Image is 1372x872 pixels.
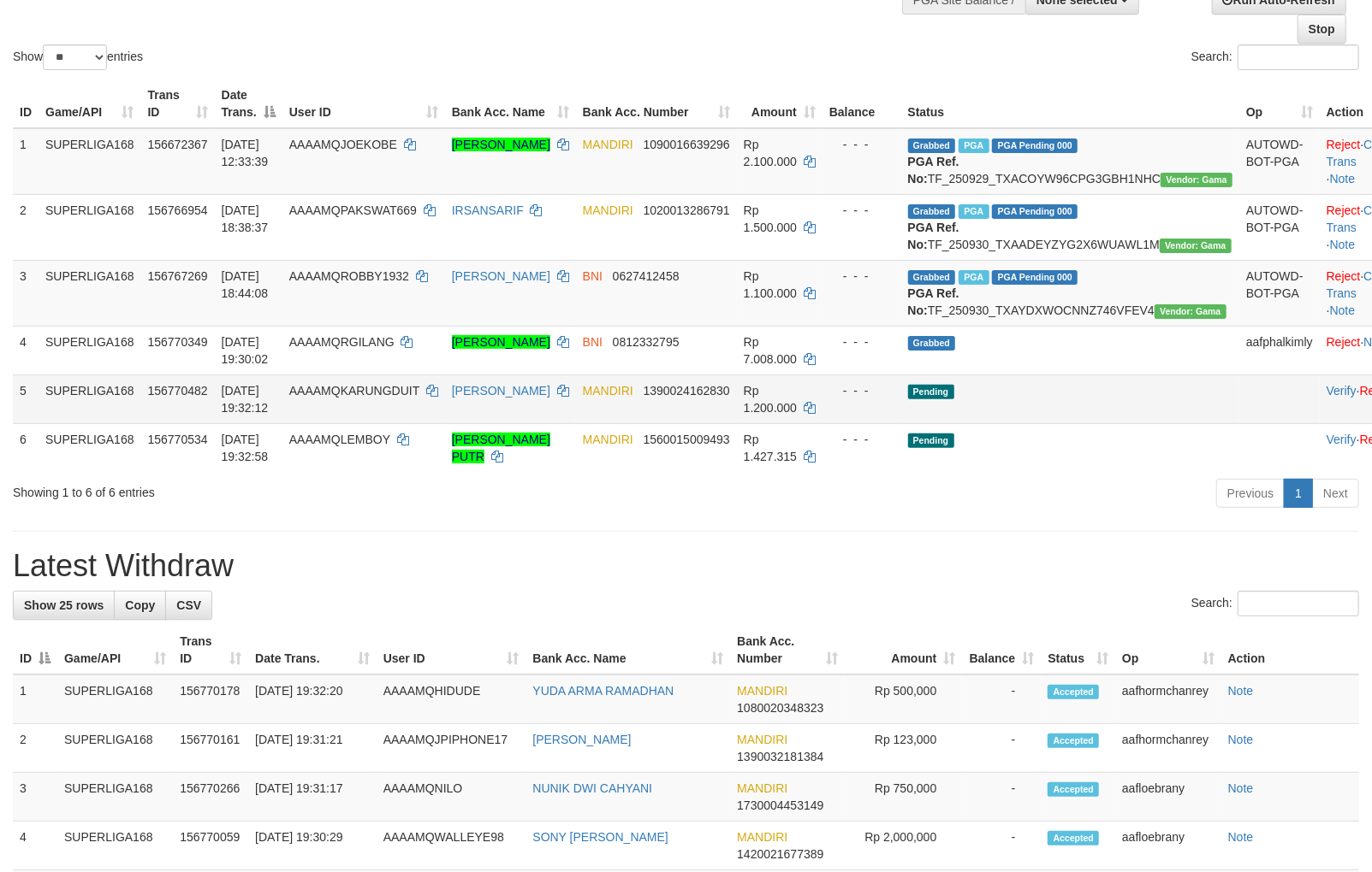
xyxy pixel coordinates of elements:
span: MANDIRI [737,781,787,795]
td: 156770178 [173,675,248,724]
th: Bank Acc. Number: activate to sort column ascending [730,626,845,675]
span: AAAAMQJOEKOBE [289,138,397,151]
th: Game/API: activate to sort column ascending [57,626,173,675]
td: AAAAMQWALLEYE98 [377,822,526,870]
b: PGA Ref. No: [908,286,959,317]
div: - - - [829,431,894,448]
label: Show entries [13,44,143,70]
th: Balance [823,80,901,128]
span: Rp 2.100.000 [744,138,797,168]
th: Date Trans.: activate to sort column descending [215,80,282,128]
div: - - - [829,333,894,351]
a: Note [1228,781,1254,795]
th: ID: activate to sort column descending [13,626,57,675]
span: MANDIRI [583,203,633,217]
td: aafloebrany [1115,773,1221,822]
td: aafloebrany [1115,822,1221,870]
span: [DATE] 18:44:08 [222,269,269,300]
td: aafphalkimly [1239,326,1320,374]
a: [PERSON_NAME] [452,269,550,283]
b: PGA Ref. No: [908,155,959,186]
span: BNI [583,335,603,349]
span: CSV [176,598,201,612]
td: AAAAMQJPIPHONE17 [377,724,526,773]
td: 4 [13,326,39,374]
a: Note [1228,733,1254,746]
span: AAAAMQROBBY1932 [289,269,409,283]
td: SUPERLIGA168 [57,773,173,822]
td: 3 [13,773,57,822]
td: AAAAMQNILO [377,773,526,822]
td: 2 [13,194,39,260]
td: Rp 500,000 [845,675,962,724]
td: TF_250929_TXACOYW96CPG3GBH1NHC [901,128,1239,195]
td: - [962,724,1041,773]
th: Bank Acc. Number: activate to sort column ascending [576,80,737,128]
span: Accepted [1048,734,1099,748]
span: [DATE] 19:30:02 [222,335,269,366]
div: - - - [829,382,894,399]
td: - [962,773,1041,822]
span: Grabbed [908,270,956,285]
td: 156770161 [173,724,248,773]
th: Game/API: activate to sort column ascending [39,80,141,128]
td: [DATE] 19:31:17 [248,773,377,822]
td: 5 [13,374,39,423]
div: - - - [829,268,894,285]
span: MANDIRI [737,733,787,746]
span: AAAAMQPAKSWAT669 [289,203,417,217]
span: Grabbed [908,138,956,153]
td: - [962,822,1041,870]
span: Copy 1420021677389 to clipboard [737,847,823,861]
td: [DATE] 19:31:21 [248,724,377,773]
span: Copy 1390024162830 to clipboard [644,384,730,398]
a: Note [1330,172,1356,186]
span: MANDIRI [583,433,633,446]
span: Rp 1.500.000 [744,203,797,234]
span: [DATE] 12:33:39 [222,138,269,168]
span: Accepted [1048,782,1099,797]
span: Copy [125,598,155,612]
span: Rp 1.427.315 [744,433,797,463]
span: Copy 1560015009493 to clipboard [644,433,730,446]
th: Trans ID: activate to sort column ascending [141,80,215,128]
span: AAAAMQKARUNGDUIT [289,384,419,398]
td: 3 [13,260,39,326]
b: PGA Ref. No: [908,221,959,251]
th: Status: activate to sort column ascending [1041,626,1115,675]
label: Search: [1191,44,1359,70]
span: Pending [908,385,954,399]
span: BNI [583,269,603,283]
td: AUTOWD-BOT-PGA [1239,194,1320,260]
span: AAAAMQRGILANG [289,335,395,349]
th: Balance: activate to sort column ascending [962,626,1041,675]
span: Accepted [1048,685,1099,699]
span: Accepted [1048,831,1099,845]
span: Copy 1390032181384 to clipboard [737,750,823,763]
a: Reject [1327,335,1361,349]
a: Verify [1327,433,1357,446]
th: Bank Acc. Name: activate to sort column ascending [445,80,576,128]
a: NUNIK DWI CAHYANI [532,781,652,795]
span: Vendor URL: https://trx31.1velocity.biz [1160,239,1232,253]
a: IRSANSARIF [452,203,524,217]
span: 156766954 [148,203,208,217]
td: SUPERLIGA168 [57,675,173,724]
td: 156770266 [173,773,248,822]
span: PGA Pending [992,204,1078,219]
td: aafhormchanrey [1115,675,1221,724]
th: User ID: activate to sort column ascending [282,80,445,128]
span: Vendor URL: https://trx31.1velocity.biz [1161,173,1232,187]
a: 1 [1284,479,1313,508]
span: Copy 0812332795 to clipboard [613,335,680,349]
span: Grabbed [908,204,956,219]
td: Rp 2,000,000 [845,822,962,870]
span: Grabbed [908,336,956,351]
a: [PERSON_NAME] [452,384,550,398]
th: Trans ID: activate to sort column ascending [173,626,248,675]
td: SUPERLIGA168 [39,423,141,472]
span: [DATE] 19:32:12 [222,384,269,415]
a: Next [1312,479,1359,508]
a: Note [1330,238,1356,251]
span: 156770534 [148,433,208,446]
